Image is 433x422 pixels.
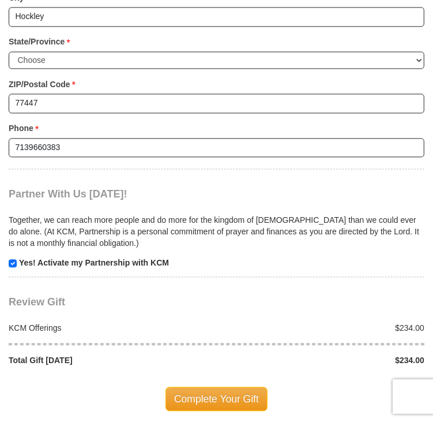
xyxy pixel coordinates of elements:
[3,322,217,334] div: KCM Offerings
[9,76,70,92] strong: ZIP/Postal Code
[9,120,33,136] strong: Phone
[165,387,268,411] span: Complete Your Gift
[19,258,169,267] strong: Yes! Activate my Partnership with KCM
[9,214,424,249] p: Together, we can reach more people and do more for the kingdom of [DEMOGRAPHIC_DATA] than we coul...
[217,322,431,334] div: $234.00
[3,354,217,366] div: Total Gift [DATE]
[9,33,65,50] strong: State/Province
[9,188,127,200] span: Partner With Us [DATE]!
[9,296,65,308] span: Review Gift
[217,354,431,366] div: $234.00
